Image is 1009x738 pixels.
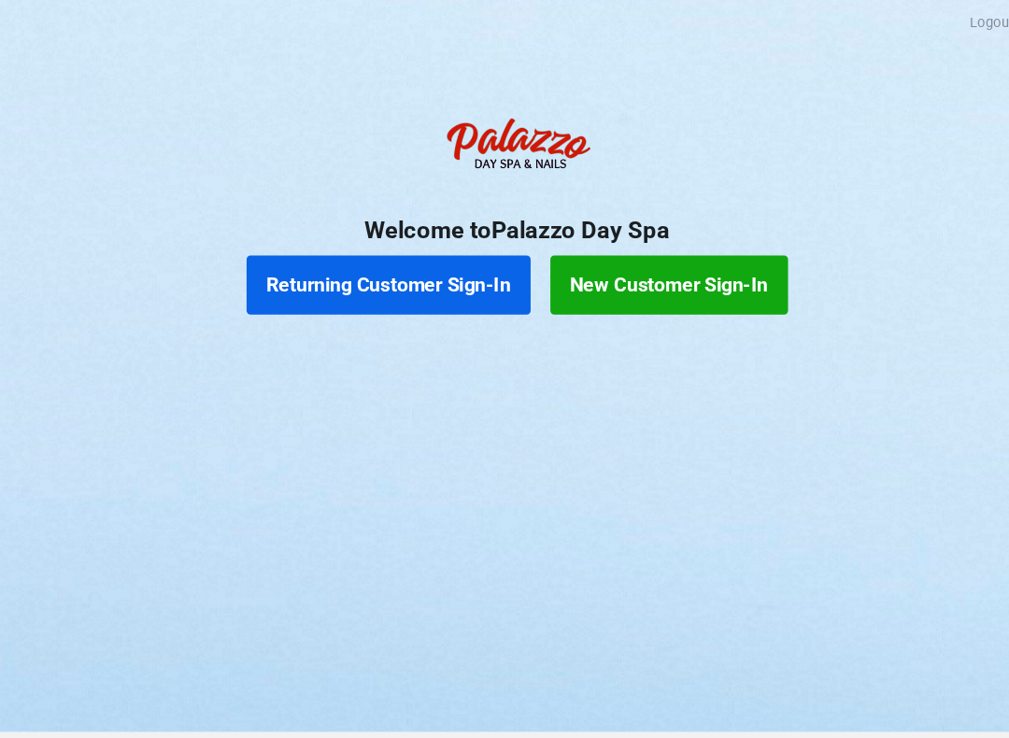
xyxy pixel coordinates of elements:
div: Logout [933,14,975,27]
button: Returning Customer Sign-In [249,242,518,298]
img: favicon.ico [417,706,435,725]
span: S [476,708,485,723]
span: Q [440,708,450,723]
b: uick tart ystem v 5.0.8 [440,706,592,725]
button: New Customer Sign-In [536,242,761,298]
img: PalazzoDaySpaNails-Logo.png [430,102,579,177]
span: S [505,708,514,723]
